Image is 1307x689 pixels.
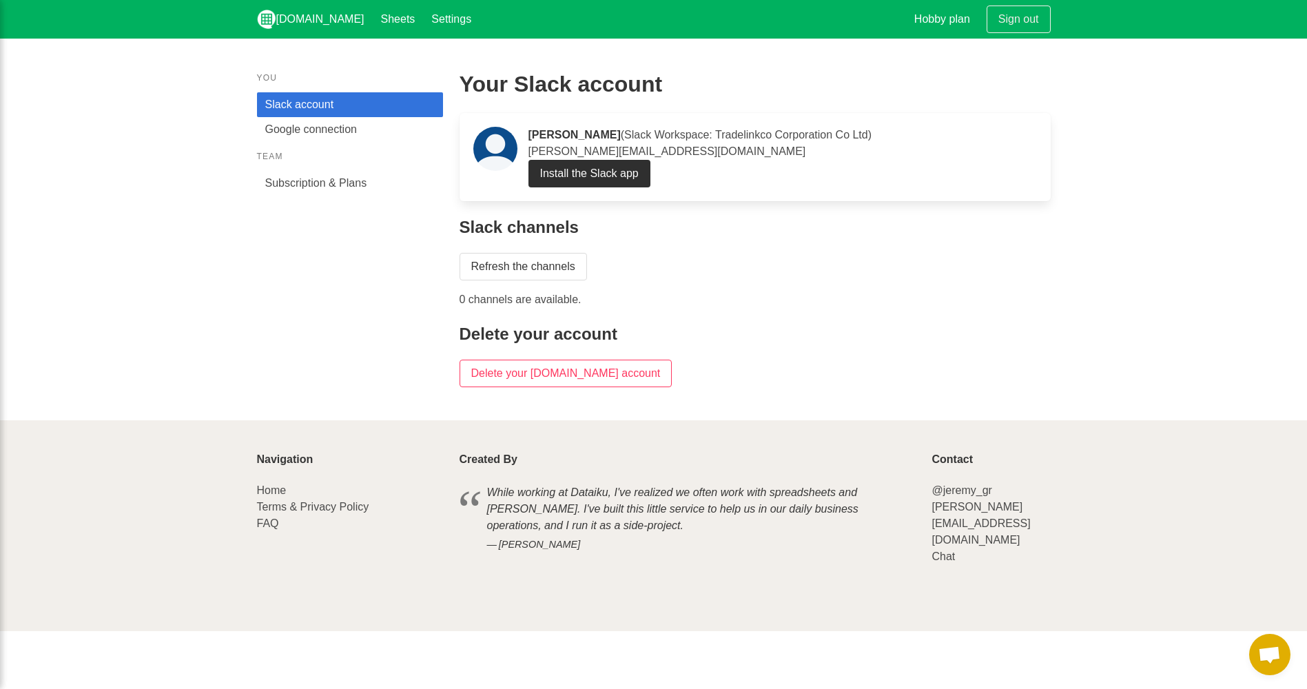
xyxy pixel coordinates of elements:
a: Sign out [987,6,1051,33]
strong: [PERSON_NAME] [528,129,621,141]
a: Terms & Privacy Policy [257,501,369,513]
a: Home [257,484,287,496]
input: Delete your [DOMAIN_NAME] account [460,360,672,387]
p: (Slack Workspace: Tradelinkco Corporation Co Ltd) [PERSON_NAME][EMAIL_ADDRESS][DOMAIN_NAME] [528,127,1037,160]
p: 0 channels are available. [460,291,1051,308]
a: Chat [932,551,955,562]
a: Install the Slack app [528,160,650,187]
h4: Slack channels [460,218,1051,236]
a: Refresh the channels [460,253,587,280]
a: Slack account [257,92,443,117]
a: @jeremy_gr [932,484,991,496]
p: You [257,72,443,84]
p: Created By [460,453,916,466]
p: Navigation [257,453,443,466]
cite: [PERSON_NAME] [487,537,888,553]
a: [PERSON_NAME][EMAIL_ADDRESS][DOMAIN_NAME] [932,501,1030,546]
blockquote: While working at Dataiku, I've realized we often work with spreadsheets and [PERSON_NAME]. I've b... [460,482,916,555]
h2: Your Slack account [460,72,1051,96]
p: Contact [932,453,1050,466]
a: Subscription & Plans [257,171,443,196]
a: Google connection [257,117,443,142]
h4: Delete your account [460,325,1051,343]
p: Team [257,150,443,163]
img: logo_v2_white.png [257,10,276,29]
a: FAQ [257,517,279,529]
img: 36d76cb7d051efb0d7a06ad020e8150d.jpg [473,127,517,171]
a: Open chat [1249,634,1290,675]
